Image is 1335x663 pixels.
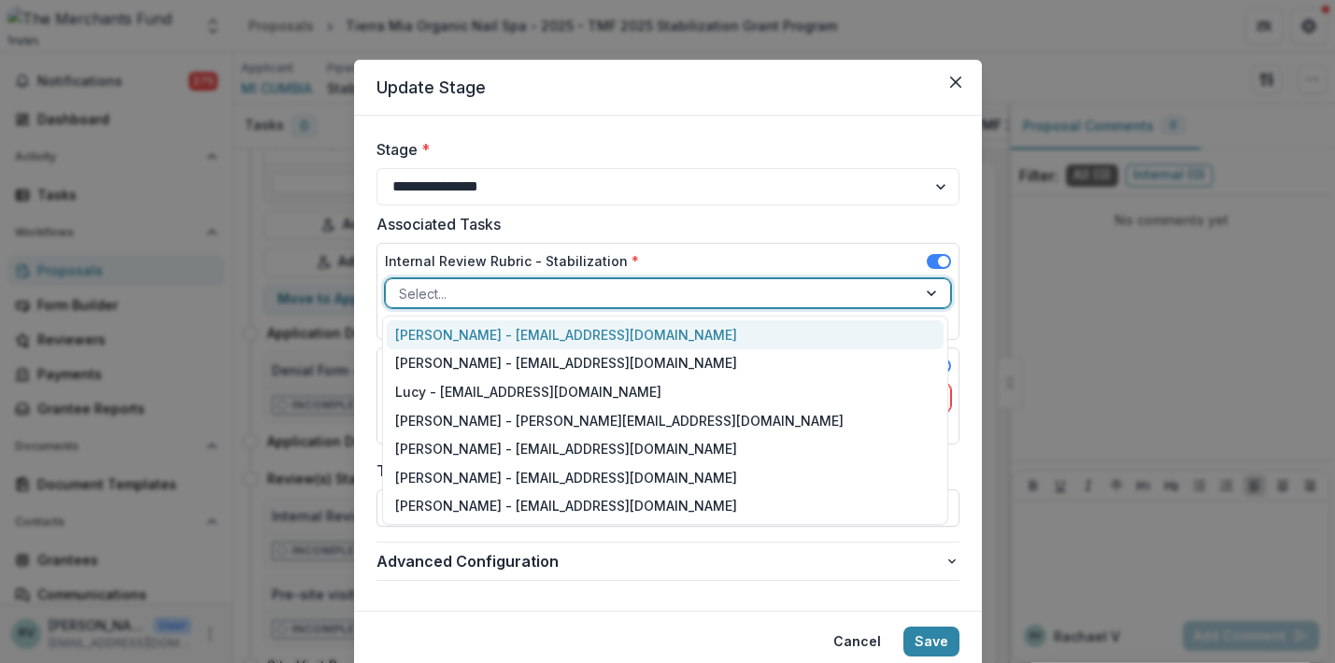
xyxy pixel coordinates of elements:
label: Stage [376,138,948,161]
div: [PERSON_NAME] - [EMAIL_ADDRESS][DOMAIN_NAME] [387,434,944,463]
div: [PERSON_NAME] - [EMAIL_ADDRESS][DOMAIN_NAME] [387,320,944,349]
label: Internal Review Rubric - Stabilization [385,251,639,271]
button: Close [941,67,971,97]
header: Update Stage [354,60,982,116]
span: Advanced Configuration [376,550,944,572]
label: Task Due Date [376,459,948,482]
div: [PERSON_NAME] - [EMAIL_ADDRESS][DOMAIN_NAME] [387,463,944,492]
button: Cancel [822,627,892,656]
div: [PERSON_NAME] - [PERSON_NAME][EMAIL_ADDRESS][DOMAIN_NAME] [387,406,944,435]
div: [PERSON_NAME] - [EMAIL_ADDRESS][DOMAIN_NAME] [387,349,944,378]
button: Advanced Configuration [376,543,959,580]
div: [PERSON_NAME] - [EMAIL_ADDRESS][DOMAIN_NAME] [387,492,944,521]
label: Associated Tasks [376,213,948,235]
button: Save [903,627,959,656]
div: Lucy - [EMAIL_ADDRESS][DOMAIN_NAME] [387,377,944,406]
